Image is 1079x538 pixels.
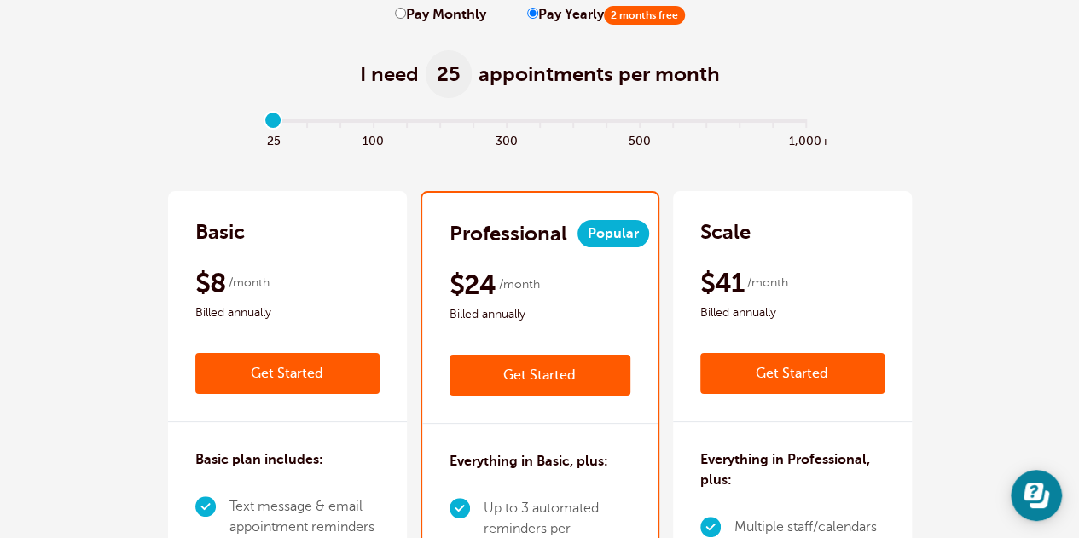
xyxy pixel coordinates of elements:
[499,275,540,295] span: /month
[195,218,245,246] h2: Basic
[195,353,380,394] a: Get Started
[527,8,538,19] input: Pay Yearly2 months free
[700,218,751,246] h2: Scale
[257,130,290,149] span: 25
[195,449,323,470] h3: Basic plan includes:
[789,130,822,149] span: 1,000+
[195,266,227,300] span: $8
[195,303,380,323] span: Billed annually
[490,130,523,149] span: 300
[577,220,649,247] span: Popular
[450,451,608,471] h3: Everything in Basic, plus:
[360,61,419,88] span: I need
[229,273,270,293] span: /month
[700,353,885,394] a: Get Started
[395,7,486,23] label: Pay Monthly
[747,273,788,293] span: /month
[527,7,685,23] label: Pay Yearly
[604,6,685,25] span: 2 months free
[426,50,472,98] span: 25
[1011,470,1062,521] iframe: Resource center
[450,355,630,396] a: Get Started
[623,130,656,149] span: 500
[700,303,885,323] span: Billed annually
[450,220,567,247] h2: Professional
[357,130,390,149] span: 100
[450,268,496,302] span: $24
[395,8,406,19] input: Pay Monthly
[700,266,745,300] span: $41
[450,304,630,325] span: Billed annually
[479,61,720,88] span: appointments per month
[700,449,885,490] h3: Everything in Professional, plus:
